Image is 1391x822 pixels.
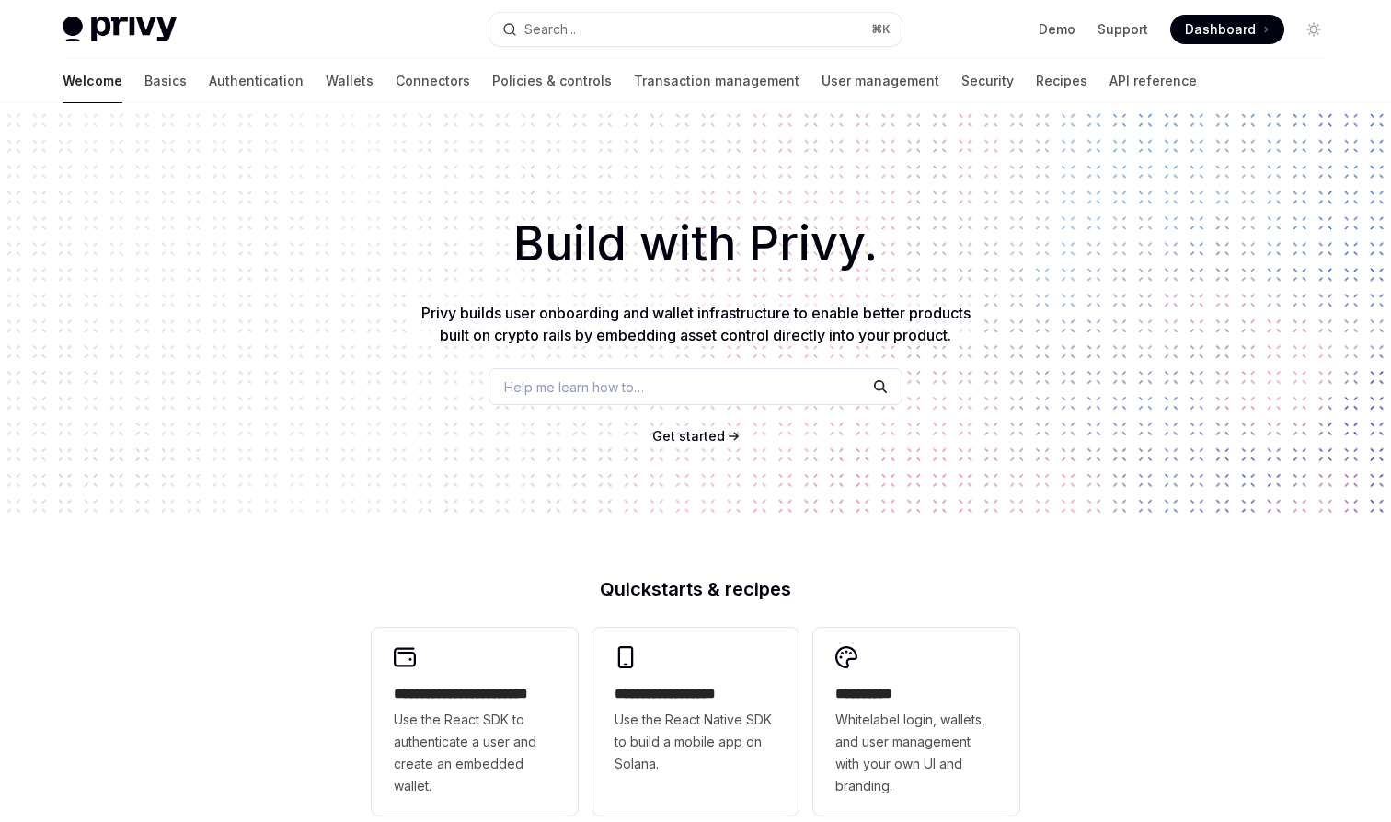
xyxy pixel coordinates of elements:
[372,580,1019,598] h2: Quickstarts & recipes
[1185,20,1256,39] span: Dashboard
[1299,15,1328,44] button: Toggle dark mode
[652,427,725,446] a: Get started
[326,59,374,103] a: Wallets
[209,59,304,103] a: Authentication
[1170,15,1284,44] a: Dashboard
[504,377,644,397] span: Help me learn how to…
[63,17,177,42] img: light logo
[961,59,1014,103] a: Security
[421,304,971,344] span: Privy builds user onboarding and wallet infrastructure to enable better products built on crypto ...
[1036,59,1087,103] a: Recipes
[822,59,939,103] a: User management
[813,628,1019,816] a: **** *****Whitelabel login, wallets, and user management with your own UI and branding.
[524,18,576,41] div: Search...
[1098,20,1148,39] a: Support
[492,59,612,103] a: Policies & controls
[1039,20,1075,39] a: Demo
[489,13,902,46] button: Open search
[1109,59,1197,103] a: API reference
[63,59,122,103] a: Welcome
[615,709,776,775] span: Use the React Native SDK to build a mobile app on Solana.
[835,709,997,797] span: Whitelabel login, wallets, and user management with your own UI and branding.
[29,208,1362,280] h1: Build with Privy.
[634,59,799,103] a: Transaction management
[592,628,799,816] a: **** **** **** ***Use the React Native SDK to build a mobile app on Solana.
[144,59,187,103] a: Basics
[652,428,725,444] span: Get started
[396,59,470,103] a: Connectors
[871,22,891,37] span: ⌘ K
[394,709,556,797] span: Use the React SDK to authenticate a user and create an embedded wallet.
